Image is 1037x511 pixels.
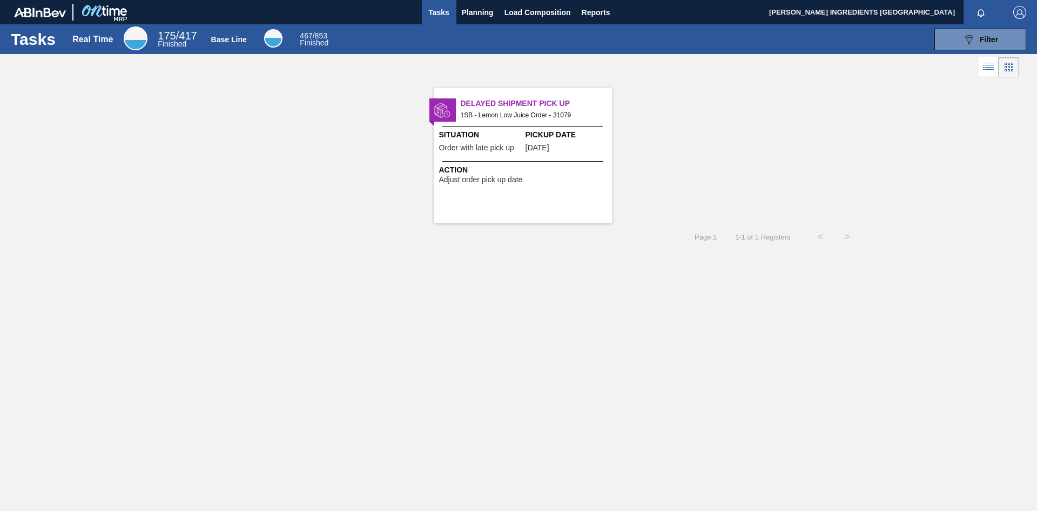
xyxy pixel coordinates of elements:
[158,31,197,48] div: Real Time
[300,32,328,47] div: Base Line
[461,109,603,121] span: 1SB - Lemon Low Juice Order - 31079
[504,6,571,19] span: Load Composition
[11,33,58,45] h1: Tasks
[300,38,328,47] span: Finished
[526,129,609,141] span: Pickup Date
[439,176,523,184] span: Adjust order pick up date
[834,223,861,250] button: >
[158,30,197,42] span: / 417
[934,29,1026,50] button: Filter
[439,129,523,141] span: Situation
[462,6,494,19] span: Planning
[264,29,282,48] div: Base Line
[439,144,514,152] span: Order with late pick up
[72,35,113,44] div: Real Time
[733,233,790,241] span: 1 - 1 of 1 Registers
[695,233,717,241] span: Page : 1
[582,6,610,19] span: Reports
[427,6,451,19] span: Tasks
[300,31,327,40] span: / 853
[461,98,612,109] span: Delayed Shipment Pick Up
[999,57,1019,77] div: Card Vision
[211,35,247,44] div: Base Line
[980,35,998,44] span: Filter
[807,223,834,250] button: <
[14,8,66,17] img: TNhmsLtSVTkK8tSr43FrP2fwEKptu5GPRR3wAAAABJRU5ErkJggg==
[434,102,450,118] img: status
[124,26,147,50] div: Real Time
[964,5,998,20] button: Notifications
[1013,6,1026,19] img: Logout
[158,30,176,42] span: 175
[979,57,999,77] div: List Vision
[526,144,549,152] span: 08/27/2025
[158,39,186,48] span: Finished
[439,164,609,176] span: Action
[300,31,312,40] span: 467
